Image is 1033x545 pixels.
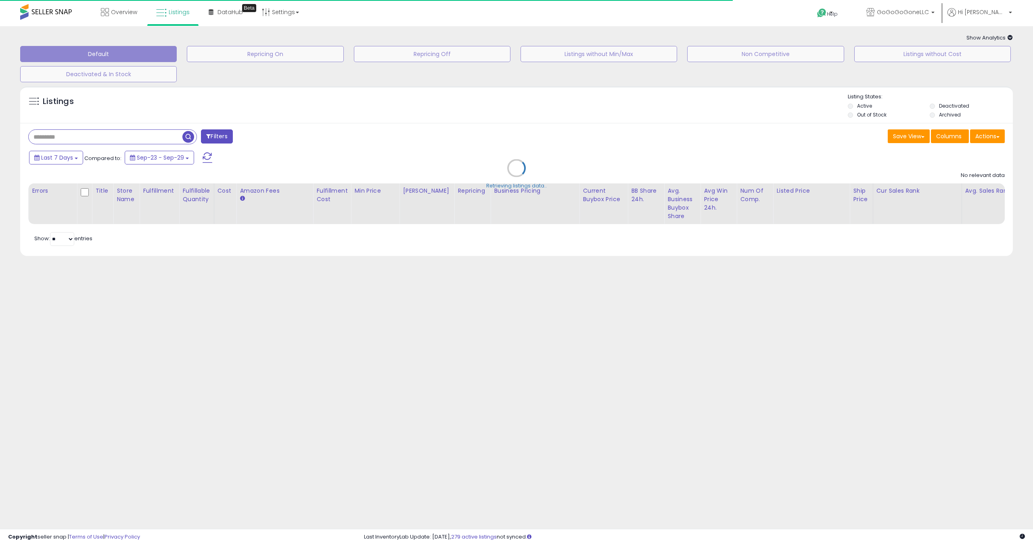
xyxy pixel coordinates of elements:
[354,46,510,62] button: Repricing Off
[966,34,1013,42] span: Show Analytics
[169,8,190,16] span: Listings
[20,46,177,62] button: Default
[811,2,853,26] a: Help
[242,4,256,12] div: Tooltip anchor
[217,8,243,16] span: DataHub
[854,46,1011,62] button: Listings without Cost
[947,8,1012,26] a: Hi [PERSON_NAME]
[111,8,137,16] span: Overview
[486,182,547,189] div: Retrieving listings data..
[521,46,677,62] button: Listings without Min/Max
[958,8,1006,16] span: Hi [PERSON_NAME]
[187,46,343,62] button: Repricing On
[20,66,177,82] button: Deactivated & In Stock
[687,46,844,62] button: Non Competitive
[827,10,838,17] span: Help
[817,8,827,18] i: Get Help
[877,8,929,16] span: GoGoGoGoneLLC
